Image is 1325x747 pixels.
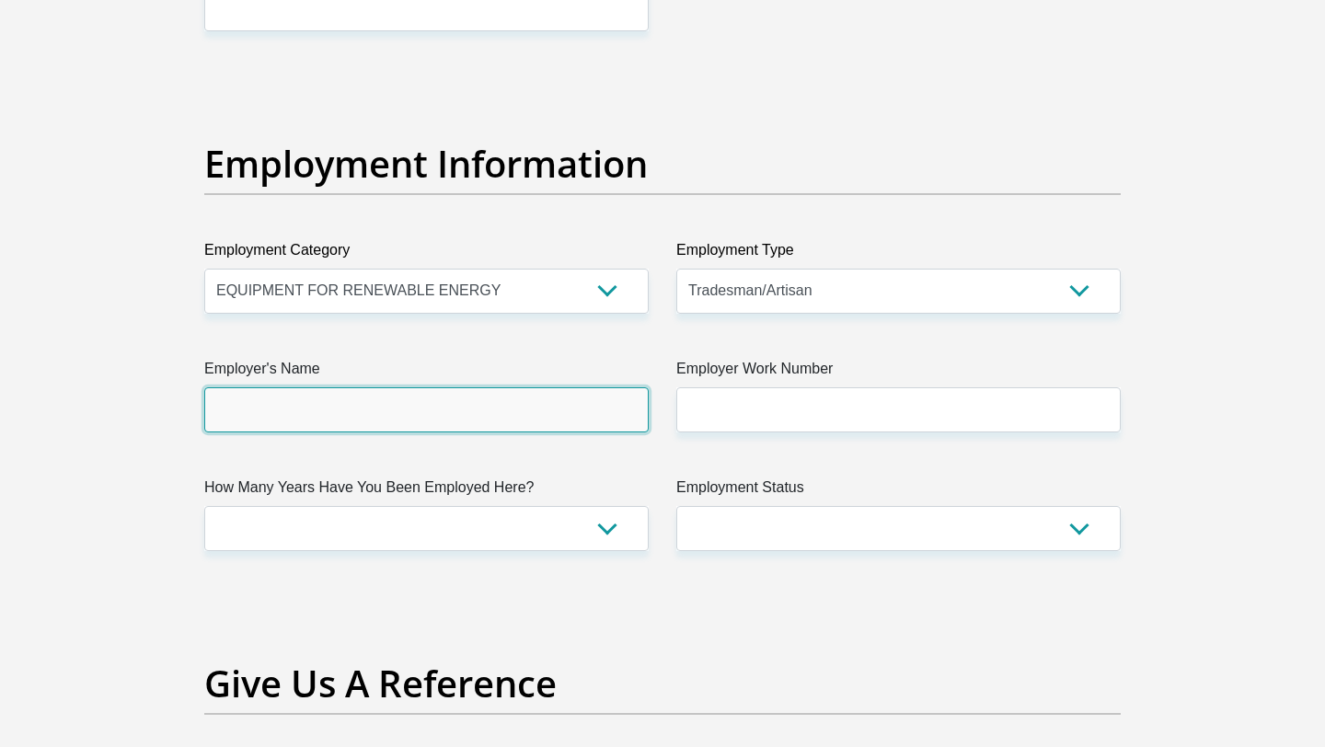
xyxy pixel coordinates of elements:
input: Employer Work Number [676,387,1121,432]
h2: Give Us A Reference [204,661,1121,706]
label: Employment Category [204,239,649,269]
label: Employer Work Number [676,358,1121,387]
h2: Employment Information [204,142,1121,186]
label: Employer's Name [204,358,649,387]
label: Employment Type [676,239,1121,269]
label: Employment Status [676,477,1121,506]
input: Employer's Name [204,387,649,432]
label: How Many Years Have You Been Employed Here? [204,477,649,506]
